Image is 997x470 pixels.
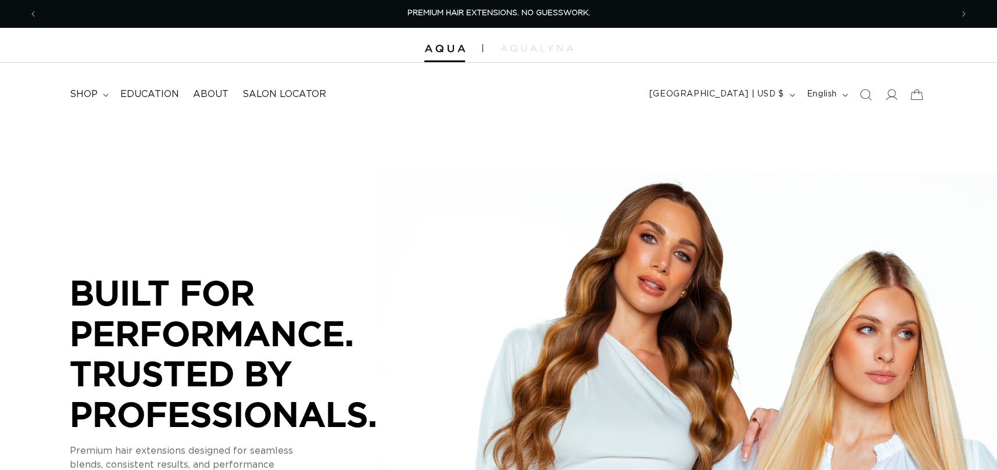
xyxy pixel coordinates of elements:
[120,88,179,101] span: Education
[70,272,419,434] p: BUILT FOR PERFORMANCE. TRUSTED BY PROFESSIONALS.
[951,3,977,25] button: Next announcement
[800,84,853,106] button: English
[853,82,878,107] summary: Search
[193,88,228,101] span: About
[70,88,98,101] span: shop
[642,84,800,106] button: [GEOGRAPHIC_DATA] | USD $
[186,81,235,107] a: About
[424,45,465,53] img: Aqua Hair Extensions
[242,88,326,101] span: Salon Locator
[807,88,837,101] span: English
[113,81,186,107] a: Education
[501,45,573,52] img: aqualyna.com
[649,88,784,101] span: [GEOGRAPHIC_DATA] | USD $
[408,9,590,17] span: PREMIUM HAIR EXTENSIONS. NO GUESSWORK.
[235,81,333,107] a: Salon Locator
[63,81,113,107] summary: shop
[20,3,46,25] button: Previous announcement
